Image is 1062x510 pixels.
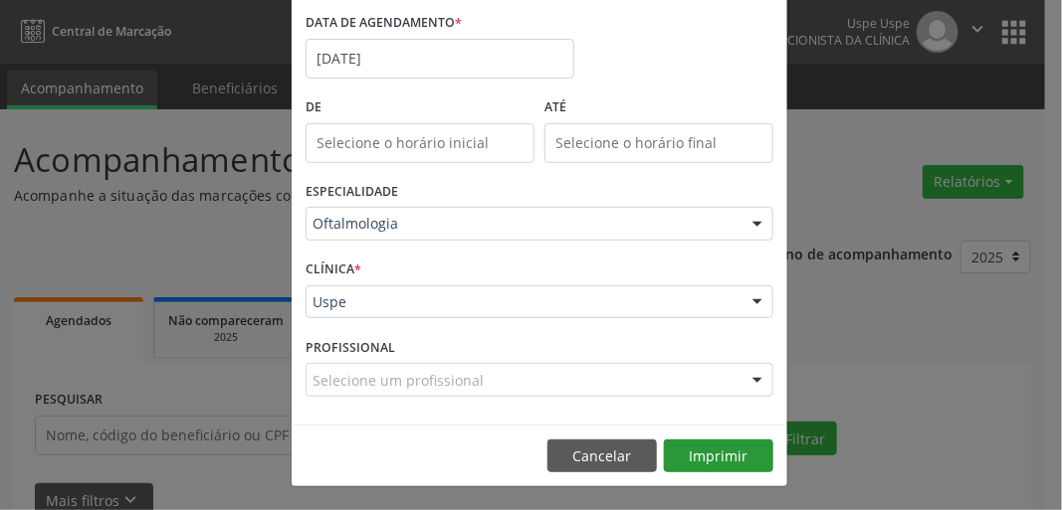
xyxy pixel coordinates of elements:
[306,123,534,163] input: Selecione o horário inicial
[306,8,462,39] label: DATA DE AGENDAMENTO
[544,123,773,163] input: Selecione o horário final
[306,332,395,363] label: PROFISSIONAL
[544,92,773,123] label: ATÉ
[547,439,657,473] button: Cancelar
[664,439,773,473] button: Imprimir
[306,92,534,123] label: De
[306,39,574,79] input: Selecione uma data ou intervalo
[306,255,361,285] label: CLÍNICA
[306,177,398,208] label: ESPECIALIDADE
[313,214,733,234] span: Oftalmologia
[313,292,733,312] span: Uspe
[313,370,484,391] span: Selecione um profissional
